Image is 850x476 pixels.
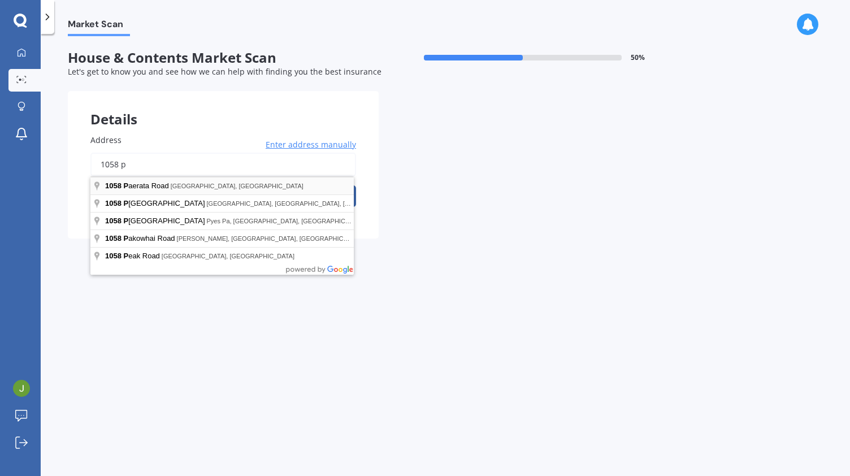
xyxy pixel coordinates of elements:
span: P [124,181,129,190]
span: [GEOGRAPHIC_DATA], [GEOGRAPHIC_DATA] [171,183,303,189]
span: P [124,199,129,207]
input: Enter address [90,153,356,176]
span: [GEOGRAPHIC_DATA], [GEOGRAPHIC_DATA], [GEOGRAPHIC_DATA] [207,200,408,207]
span: 50 % [631,54,645,62]
span: Address [90,135,122,145]
span: Pyes Pa, [GEOGRAPHIC_DATA], [GEOGRAPHIC_DATA] [207,218,366,224]
span: Market Scan [68,19,130,34]
span: 1058 P [105,217,128,225]
span: 1058 P [105,252,128,260]
span: [PERSON_NAME], [GEOGRAPHIC_DATA], [GEOGRAPHIC_DATA] [177,235,365,242]
img: ACg8ocIleG_gYIzlAg-EHzJVQeiO7j1IRffL_ZjwNmwju-8M_4VKrA=s96-c [13,380,30,397]
span: 1058 [105,181,122,190]
span: House & Contents Market Scan [68,50,379,66]
div: Details [68,91,379,125]
span: [GEOGRAPHIC_DATA], [GEOGRAPHIC_DATA] [162,253,294,259]
span: 1058 [105,199,122,207]
span: Enter address manually [266,139,356,150]
span: 1058 P [105,234,128,243]
span: [GEOGRAPHIC_DATA] [105,199,207,207]
span: aerata Road [105,181,171,190]
span: akowhai Road [105,234,177,243]
span: Let's get to know you and see how we can help with finding you the best insurance [68,66,381,77]
span: eak Road [105,252,162,260]
span: [GEOGRAPHIC_DATA] [105,217,207,225]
